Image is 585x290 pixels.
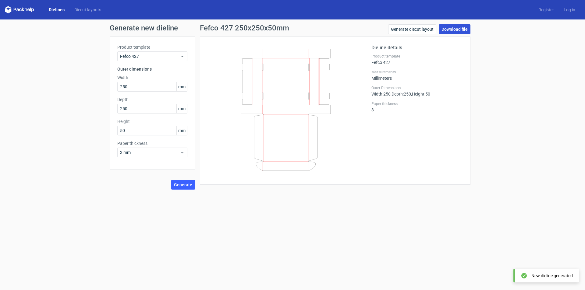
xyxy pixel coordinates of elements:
span: 3 mm [120,149,180,155]
label: Measurements [371,70,463,75]
h2: Dieline details [371,44,463,51]
span: mm [176,126,187,135]
h1: Fefco 427 250x250x50mm [200,24,289,32]
div: 3 [371,101,463,112]
span: mm [176,82,187,91]
div: New dieline generated [531,273,573,279]
span: Width : 250 [371,92,391,96]
label: Paper thickness [371,101,463,106]
label: Product template [371,54,463,59]
span: , Height : 50 [411,92,430,96]
label: Height [117,118,187,124]
a: Log in [559,7,580,13]
button: Generate [171,180,195,190]
label: Paper thickness [117,140,187,146]
span: , Depth : 250 [391,92,411,96]
a: Diecut layouts [69,7,106,13]
span: Generate [174,183,192,187]
h3: Outer dimensions [117,66,187,72]
label: Depth [117,96,187,103]
span: mm [176,104,187,113]
h1: Generate new dieline [110,24,475,32]
label: Product template [117,44,187,50]
div: Fefco 427 [371,54,463,65]
label: Outer Dimensions [371,86,463,90]
label: Width [117,75,187,81]
a: Dielines [44,7,69,13]
a: Download file [439,24,470,34]
span: Fefco 427 [120,53,180,59]
a: Register [534,7,559,13]
div: Millimeters [371,70,463,81]
a: Generate diecut layout [388,24,436,34]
